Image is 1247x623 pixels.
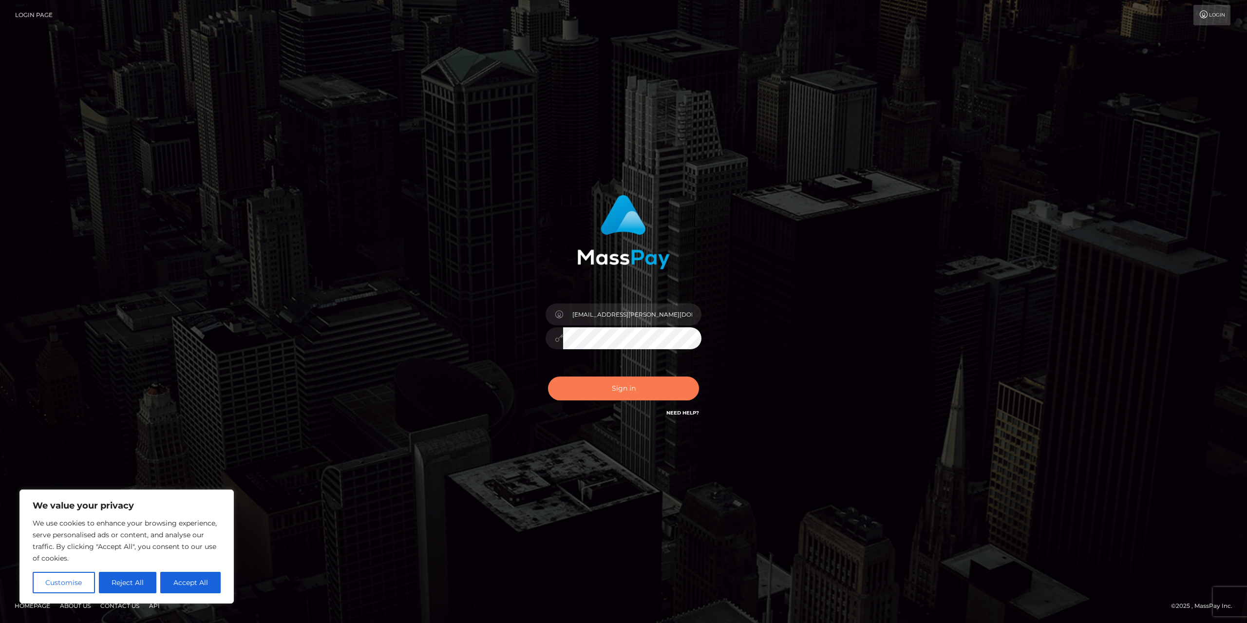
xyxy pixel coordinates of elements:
[577,195,670,269] img: MassPay Login
[1193,5,1230,25] a: Login
[99,572,157,593] button: Reject All
[96,598,143,613] a: Contact Us
[19,490,234,604] div: We value your privacy
[15,5,53,25] a: Login Page
[666,410,699,416] a: Need Help?
[548,377,699,400] button: Sign in
[56,598,94,613] a: About Us
[33,517,221,564] p: We use cookies to enhance your browsing experience, serve personalised ads or content, and analys...
[563,303,701,325] input: Username...
[1171,601,1240,611] div: © 2025 , MassPay Inc.
[160,572,221,593] button: Accept All
[33,572,95,593] button: Customise
[11,598,54,613] a: Homepage
[33,500,221,511] p: We value your privacy
[145,598,164,613] a: API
